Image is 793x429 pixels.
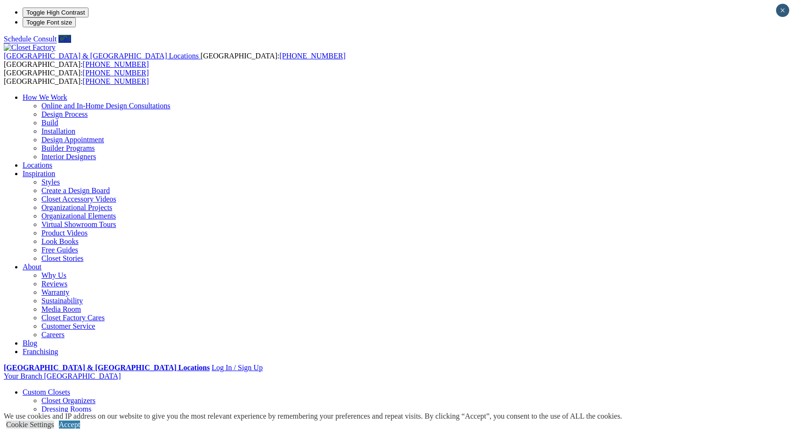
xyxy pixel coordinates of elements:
[23,263,41,271] a: About
[23,388,70,396] a: Custom Closets
[4,372,121,380] a: Your Branch [GEOGRAPHIC_DATA]
[6,421,54,429] a: Cookie Settings
[58,35,71,43] a: Call
[41,322,95,330] a: Customer Service
[41,119,58,127] a: Build
[279,52,345,60] a: [PHONE_NUMBER]
[41,186,110,194] a: Create a Design Board
[59,421,80,429] a: Accept
[41,220,116,228] a: Virtual Showroom Tours
[4,52,346,68] span: [GEOGRAPHIC_DATA]: [GEOGRAPHIC_DATA]:
[23,339,37,347] a: Blog
[211,364,262,372] a: Log In / Sign Up
[83,69,149,77] a: [PHONE_NUMBER]
[4,412,622,421] div: We use cookies and IP address on our website to give you the most relevant experience by remember...
[41,331,65,339] a: Careers
[776,4,789,17] button: Close
[44,372,121,380] span: [GEOGRAPHIC_DATA]
[41,127,75,135] a: Installation
[41,203,112,211] a: Organizational Projects
[41,405,91,413] a: Dressing Rooms
[41,314,105,322] a: Closet Factory Cares
[26,9,85,16] span: Toggle High Contrast
[41,246,78,254] a: Free Guides
[23,8,89,17] button: Toggle High Contrast
[23,17,76,27] button: Toggle Font size
[41,195,116,203] a: Closet Accessory Videos
[23,93,67,101] a: How We Work
[83,77,149,85] a: [PHONE_NUMBER]
[41,136,104,144] a: Design Appointment
[4,69,149,85] span: [GEOGRAPHIC_DATA]: [GEOGRAPHIC_DATA]:
[41,102,170,110] a: Online and In-Home Design Consultations
[4,35,57,43] a: Schedule Consult
[41,237,79,245] a: Look Books
[26,19,72,26] span: Toggle Font size
[4,52,199,60] span: [GEOGRAPHIC_DATA] & [GEOGRAPHIC_DATA] Locations
[41,280,67,288] a: Reviews
[23,170,55,178] a: Inspiration
[41,212,116,220] a: Organizational Elements
[41,153,96,161] a: Interior Designers
[41,178,60,186] a: Styles
[41,110,88,118] a: Design Process
[83,60,149,68] a: [PHONE_NUMBER]
[41,397,96,405] a: Closet Organizers
[41,229,88,237] a: Product Videos
[41,297,83,305] a: Sustainability
[4,43,56,52] img: Closet Factory
[41,271,66,279] a: Why Us
[41,288,69,296] a: Warranty
[4,372,42,380] span: Your Branch
[41,305,81,313] a: Media Room
[4,52,201,60] a: [GEOGRAPHIC_DATA] & [GEOGRAPHIC_DATA] Locations
[23,161,52,169] a: Locations
[41,254,83,262] a: Closet Stories
[23,348,58,356] a: Franchising
[4,364,210,372] a: [GEOGRAPHIC_DATA] & [GEOGRAPHIC_DATA] Locations
[41,144,95,152] a: Builder Programs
